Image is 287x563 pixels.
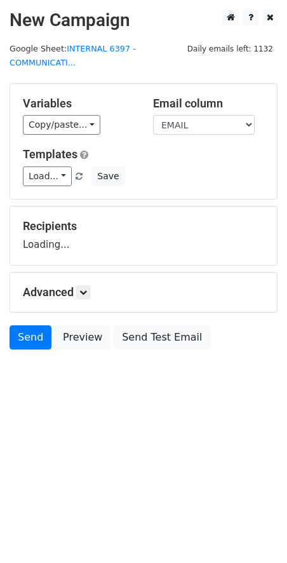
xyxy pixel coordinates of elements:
h2: New Campaign [10,10,277,31]
a: Copy/paste... [23,115,100,135]
h5: Advanced [23,285,264,299]
div: Loading... [23,219,264,252]
a: Send Test Email [114,325,210,349]
h5: Variables [23,97,134,111]
a: Daily emails left: 1132 [183,44,277,53]
h5: Email column [153,97,264,111]
span: Daily emails left: 1132 [183,42,277,56]
a: Load... [23,166,72,186]
a: Preview [55,325,110,349]
a: Send [10,325,51,349]
small: Google Sheet: [10,44,136,68]
a: INTERNAL 6397 - COMMUNICATI... [10,44,136,68]
a: Templates [23,147,77,161]
button: Save [91,166,124,186]
h5: Recipients [23,219,264,233]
